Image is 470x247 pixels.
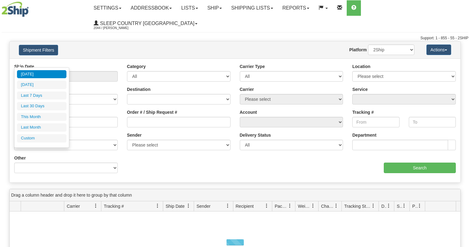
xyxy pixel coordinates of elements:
span: Pickup Status [412,203,417,209]
a: Ship Date filter column settings [183,201,194,211]
a: Reports [278,0,314,16]
button: Actions [426,45,451,55]
a: Sender filter column settings [222,201,233,211]
label: Platform [349,47,367,53]
a: Lists [176,0,202,16]
div: grid grouping header [10,189,460,201]
label: Category [127,63,146,70]
span: Sender [197,203,210,209]
label: Tracking # [352,109,374,115]
img: logo2044.jpg [2,2,29,17]
li: Custom [17,134,66,143]
span: Tracking # [104,203,124,209]
a: Recipient filter column settings [261,201,272,211]
label: Delivery Status [240,132,271,138]
iframe: chat widget [456,92,469,155]
a: Charge filter column settings [331,201,341,211]
a: Packages filter column settings [285,201,295,211]
a: Ship [203,0,227,16]
input: To [409,117,456,127]
a: Tracking Status filter column settings [368,201,379,211]
a: Shipment Issues filter column settings [399,201,409,211]
span: Shipment Issues [397,203,402,209]
a: Tracking # filter column settings [152,201,163,211]
label: Destination [127,86,150,92]
label: Carrier [240,86,254,92]
a: Shipping lists [227,0,277,16]
a: Carrier filter column settings [91,201,101,211]
li: Last 30 Days [17,102,66,110]
label: Location [352,63,370,70]
span: Weight [298,203,311,209]
span: Delivery Status [381,203,387,209]
li: Last Month [17,123,66,132]
span: Carrier [67,203,80,209]
span: Recipient [236,203,254,209]
input: From [352,117,399,127]
li: This Month [17,113,66,121]
label: Ship Date [14,63,34,70]
li: Last 7 Days [17,92,66,100]
a: Sleep Country [GEOGRAPHIC_DATA] 2044 / [PERSON_NAME] [89,16,202,31]
span: 2044 / [PERSON_NAME] [94,25,140,31]
li: [DATE] [17,70,66,79]
span: Ship Date [166,203,184,209]
label: Account [240,109,257,115]
input: Search [384,163,456,173]
label: Order # / Ship Request # [127,109,177,115]
button: Shipment Filters [19,45,58,55]
span: Packages [275,203,288,209]
label: Department [352,132,376,138]
label: Carrier Type [240,63,265,70]
a: Addressbook [126,0,177,16]
a: Delivery Status filter column settings [383,201,394,211]
span: Sleep Country [GEOGRAPHIC_DATA] [99,21,194,26]
a: Pickup Status filter column settings [414,201,425,211]
span: Charge [321,203,334,209]
a: Weight filter column settings [308,201,318,211]
li: [DATE] [17,81,66,89]
label: Other [14,155,26,161]
div: Support: 1 - 855 - 55 - 2SHIP [2,36,468,41]
label: Service [352,86,368,92]
a: Settings [89,0,126,16]
label: Sender [127,132,142,138]
span: Tracking Status [344,203,371,209]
